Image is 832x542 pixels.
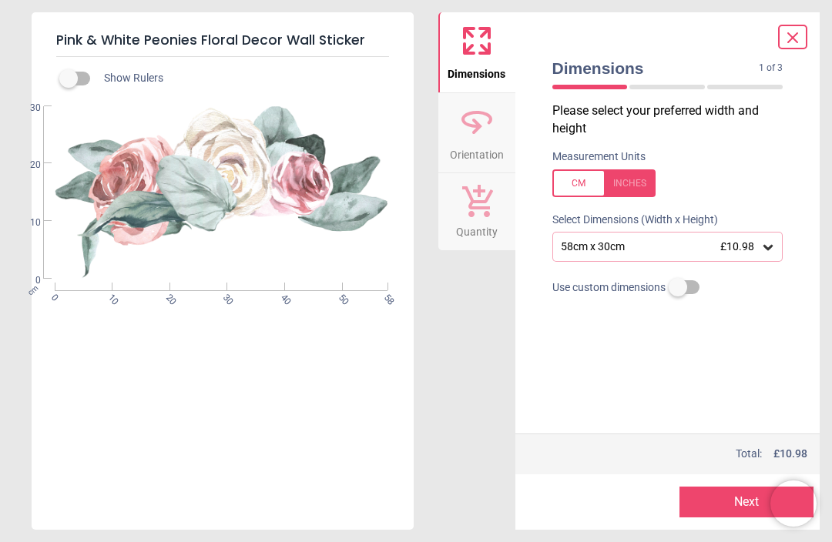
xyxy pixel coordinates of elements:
label: Select Dimensions (Width x Height) [540,212,718,228]
span: 50 [335,292,345,302]
h5: Pink & White Peonies Floral Decor Wall Sticker [56,25,389,57]
div: Total: [551,447,808,462]
p: Please select your preferred width and height [552,102,796,137]
button: Orientation [438,93,515,173]
span: 1 of 3 [759,62,783,75]
button: Next [679,487,814,517]
span: 58 [381,292,391,302]
span: 10 [105,292,115,302]
span: Dimensions [448,59,505,82]
span: Dimensions [552,57,760,79]
button: Quantity [438,173,515,250]
span: 30 [220,292,230,302]
span: 40 [277,292,287,302]
span: 20 [12,159,41,172]
span: 0 [48,292,58,302]
span: Orientation [450,140,504,163]
span: Use custom dimensions [552,280,666,296]
button: Dimensions [438,12,515,92]
span: £ [773,447,807,462]
span: 0 [12,274,41,287]
span: Quantity [456,217,498,240]
span: 30 [12,102,41,115]
iframe: Brevo live chat [770,480,817,527]
span: 20 [163,292,173,302]
div: 58cm x 30cm [559,240,761,253]
div: Show Rulers [69,69,414,88]
span: 10.98 [780,447,807,460]
label: Measurement Units [552,149,646,165]
span: cm [25,283,39,297]
span: 10 [12,216,41,229]
span: £10.98 [720,240,754,253]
